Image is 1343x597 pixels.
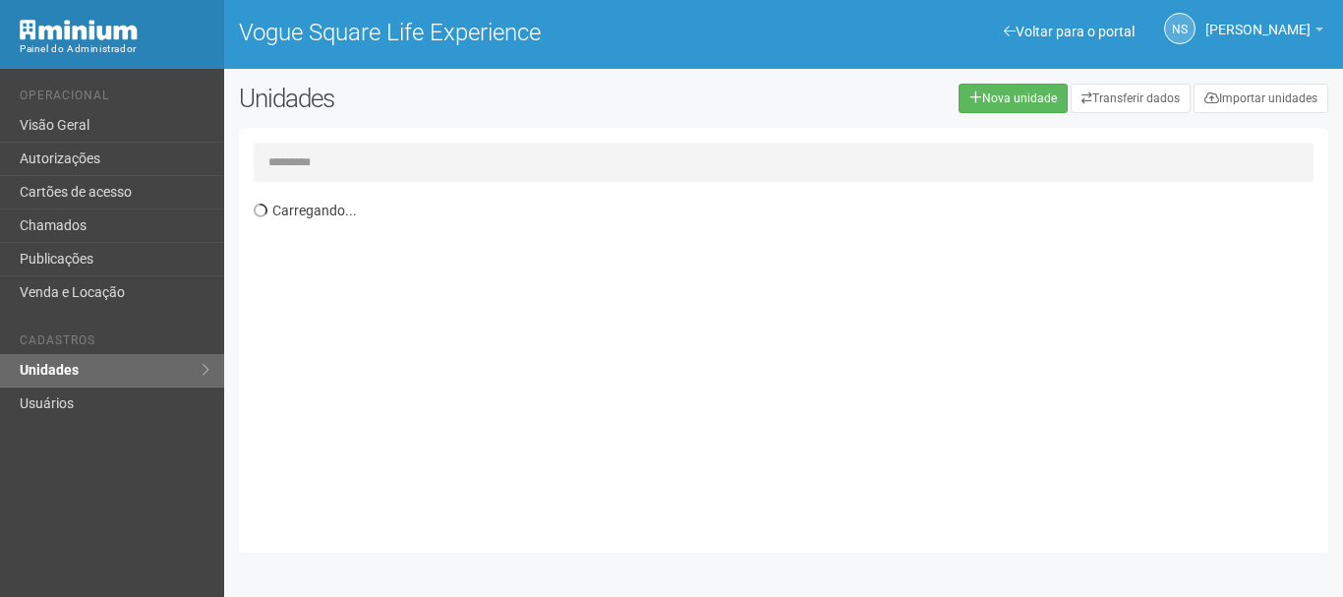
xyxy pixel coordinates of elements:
[20,20,138,40] img: Minium
[254,192,1328,538] div: Carregando...
[1194,84,1328,113] a: Importar unidades
[1071,84,1191,113] a: Transferir dados
[1004,24,1135,39] a: Voltar para o portal
[20,40,209,58] div: Painel do Administrador
[1205,25,1323,40] a: [PERSON_NAME]
[239,84,675,113] h2: Unidades
[959,84,1068,113] a: Nova unidade
[1205,3,1311,37] span: Nicolle Silva
[239,20,769,45] h1: Vogue Square Life Experience
[20,89,209,109] li: Operacional
[20,333,209,354] li: Cadastros
[1164,13,1196,44] a: NS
